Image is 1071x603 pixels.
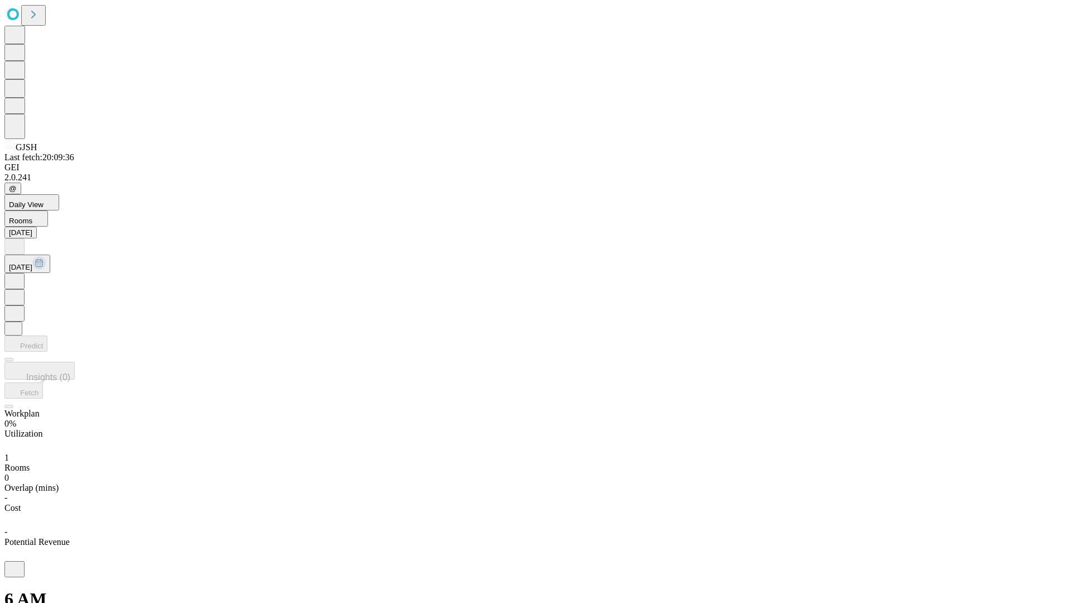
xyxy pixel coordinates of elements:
span: Workplan [4,409,40,418]
button: [DATE] [4,227,37,238]
button: Fetch [4,382,43,399]
span: - [4,493,7,502]
button: Daily View [4,194,59,210]
span: Daily View [9,200,44,209]
span: Insights (0) [26,372,70,382]
span: Utilization [4,429,42,438]
span: Rooms [9,217,32,225]
span: Last fetch: 20:09:36 [4,152,74,162]
button: @ [4,183,21,194]
span: 0 [4,473,9,482]
button: [DATE] [4,255,50,273]
span: Cost [4,503,21,513]
span: [DATE] [9,263,32,271]
div: GEI [4,162,1067,173]
button: Rooms [4,210,48,227]
span: Rooms [4,463,30,472]
span: Overlap (mins) [4,483,59,492]
div: 2.0.241 [4,173,1067,183]
span: - [4,527,7,537]
button: Insights (0) [4,362,75,380]
span: GJSH [16,142,37,152]
span: @ [9,184,17,193]
button: Predict [4,336,47,352]
span: 1 [4,453,9,462]
span: Potential Revenue [4,537,70,547]
span: 0% [4,419,16,428]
